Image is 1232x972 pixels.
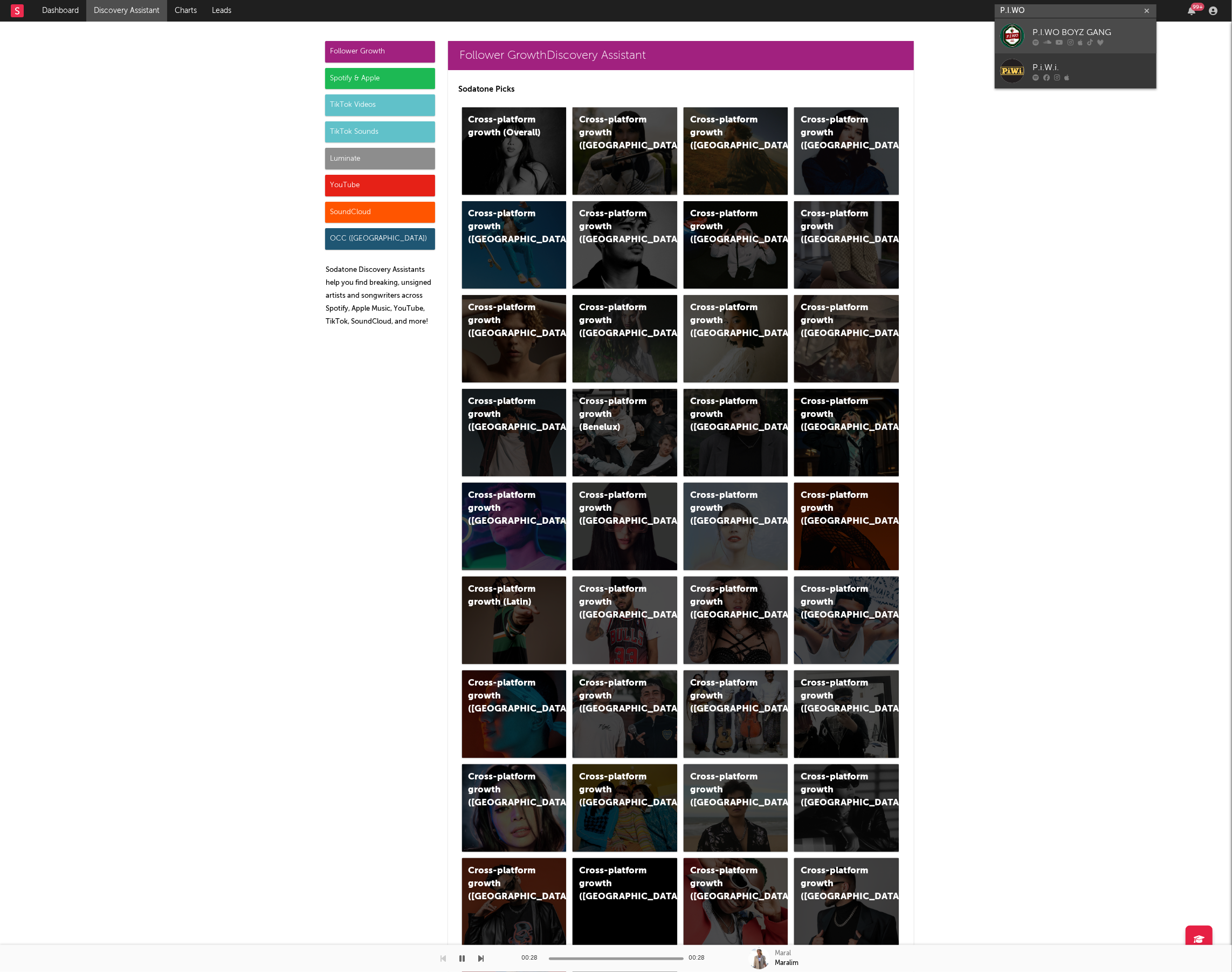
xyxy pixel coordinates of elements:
a: Cross-platform growth (Latin) [462,577,567,664]
a: Cross-platform growth ([GEOGRAPHIC_DATA]) [573,764,677,852]
a: Cross-platform growth ([GEOGRAPHIC_DATA]) [462,295,567,382]
a: Cross-platform growth ([GEOGRAPHIC_DATA]) [794,858,899,946]
div: Cross-platform growth ([GEOGRAPHIC_DATA]) [801,208,874,247]
div: Cross-platform growth ([GEOGRAPHIC_DATA]) [690,395,763,434]
a: Cross-platform growth ([GEOGRAPHIC_DATA]) [794,201,899,289]
div: Cross-platform growth ([GEOGRAPHIC_DATA]) [690,489,763,528]
a: Follower GrowthDiscovery Assistant [448,41,914,70]
div: Cross-platform growth ([GEOGRAPHIC_DATA]/GSA) [690,208,763,247]
div: Cross-platform growth (Overall) [469,114,542,140]
div: Cross-platform growth ([GEOGRAPHIC_DATA]) [690,865,763,903]
div: Cross-platform growth ([GEOGRAPHIC_DATA]) [801,865,874,903]
div: P.I.WO BOYZ GANG [1033,26,1151,39]
div: SoundCloud [325,202,435,223]
div: Cross-platform growth ([GEOGRAPHIC_DATA]/[GEOGRAPHIC_DATA]/[GEOGRAPHIC_DATA]) [579,865,652,903]
a: Cross-platform growth ([GEOGRAPHIC_DATA]) [684,764,788,852]
div: OCC ([GEOGRAPHIC_DATA]) [325,228,435,250]
div: Cross-platform growth ([GEOGRAPHIC_DATA]) [690,114,763,153]
a: Cross-platform growth ([GEOGRAPHIC_DATA]) [462,670,567,758]
div: Cross-platform growth ([GEOGRAPHIC_DATA]) [469,771,542,810]
div: Luminate [325,148,435,169]
a: Cross-platform growth ([GEOGRAPHIC_DATA]) [684,389,788,476]
a: Cross-platform growth ([GEOGRAPHIC_DATA]) [794,670,899,758]
div: Cross-platform growth ([GEOGRAPHIC_DATA]) [469,302,542,340]
a: Cross-platform growth ([GEOGRAPHIC_DATA]) [462,483,567,570]
button: 99+ [1188,6,1195,15]
a: Cross-platform growth ([GEOGRAPHIC_DATA]) [573,577,677,664]
a: Cross-platform growth (Overall) [462,107,567,195]
div: Cross-platform growth ([GEOGRAPHIC_DATA]) [801,677,874,716]
a: Cross-platform growth ([GEOGRAPHIC_DATA]) [684,107,788,195]
div: Cross-platform growth ([GEOGRAPHIC_DATA]) [579,302,652,340]
a: Cross-platform growth ([GEOGRAPHIC_DATA]) [684,295,788,382]
div: Cross-platform growth ([GEOGRAPHIC_DATA]) [469,677,542,716]
a: Cross-platform growth ([GEOGRAPHIC_DATA]) [794,107,899,195]
a: Cross-platform growth ([GEOGRAPHIC_DATA]) [573,201,677,289]
div: Spotify & Apple [325,68,435,90]
div: Cross-platform growth (Benelux) [579,395,652,434]
div: P.i.W.i. [1033,61,1151,74]
div: 99 + [1191,3,1205,11]
div: Cross-platform growth ([GEOGRAPHIC_DATA]) [690,583,763,622]
div: Cross-platform growth ([GEOGRAPHIC_DATA]) [579,771,652,810]
a: Cross-platform growth ([GEOGRAPHIC_DATA]) [573,483,677,570]
a: Cross-platform growth ([GEOGRAPHIC_DATA]) [794,764,899,852]
a: Cross-platform growth ([GEOGRAPHIC_DATA]) [684,670,788,758]
a: P.I.WO BOYZ GANG [995,18,1157,53]
div: YouTube [325,175,435,196]
div: 00:28 [522,952,543,965]
div: Cross-platform growth ([GEOGRAPHIC_DATA]) [801,489,874,528]
div: Cross-platform growth (Latin) [469,583,542,609]
a: Cross-platform growth ([GEOGRAPHIC_DATA]) [462,201,567,289]
div: Cross-platform growth ([GEOGRAPHIC_DATA]) [469,489,542,528]
div: Maral [775,949,791,959]
div: Cross-platform growth ([GEOGRAPHIC_DATA]) [801,583,874,622]
div: Cross-platform growth ([GEOGRAPHIC_DATA]) [579,583,652,622]
p: Sodatone Picks [459,83,903,96]
div: Cross-platform growth ([GEOGRAPHIC_DATA]) [690,302,763,340]
div: Cross-platform growth ([GEOGRAPHIC_DATA]) [579,677,652,716]
a: Cross-platform growth ([GEOGRAPHIC_DATA]) [794,577,899,664]
div: TikTok Videos [325,94,435,116]
div: Cross-platform growth ([GEOGRAPHIC_DATA]) [690,677,763,716]
a: Cross-platform growth ([GEOGRAPHIC_DATA]) [462,389,567,476]
div: Cross-platform growth ([GEOGRAPHIC_DATA]) [801,771,874,810]
p: Sodatone Discovery Assistants help you find breaking, unsigned artists and songwriters across Spo... [326,264,435,328]
div: TikTok Sounds [325,121,435,143]
a: Cross-platform growth ([GEOGRAPHIC_DATA]) [794,483,899,570]
div: Cross-platform growth ([GEOGRAPHIC_DATA]) [801,114,874,153]
a: P.i.W.i. [995,53,1157,88]
a: Cross-platform growth ([GEOGRAPHIC_DATA]) [462,858,567,946]
div: Cross-platform growth ([GEOGRAPHIC_DATA]) [801,395,874,434]
div: Cross-platform growth ([GEOGRAPHIC_DATA]) [469,865,542,903]
div: Cross-platform growth ([GEOGRAPHIC_DATA]) [690,771,763,810]
a: Cross-platform growth ([GEOGRAPHIC_DATA]) [573,107,677,195]
a: Cross-platform growth (Benelux) [573,389,677,476]
a: Cross-platform growth ([GEOGRAPHIC_DATA]) [573,295,677,382]
div: Maralim [775,959,799,968]
a: Cross-platform growth ([GEOGRAPHIC_DATA]) [684,858,788,946]
a: Cross-platform growth ([GEOGRAPHIC_DATA]/GSA) [684,201,788,289]
input: Search for artists [995,4,1157,18]
a: Cross-platform growth ([GEOGRAPHIC_DATA]/[GEOGRAPHIC_DATA]/[GEOGRAPHIC_DATA]) [573,858,677,946]
div: Cross-platform growth ([GEOGRAPHIC_DATA]) [469,395,542,434]
a: Cross-platform growth ([GEOGRAPHIC_DATA]) [794,389,899,476]
div: Cross-platform growth ([GEOGRAPHIC_DATA]) [579,489,652,528]
a: Cross-platform growth ([GEOGRAPHIC_DATA]) [684,483,788,570]
div: 00:28 [689,952,711,965]
div: Cross-platform growth ([GEOGRAPHIC_DATA]) [469,208,542,247]
div: Cross-platform growth ([GEOGRAPHIC_DATA]) [801,302,874,340]
div: Cross-platform growth ([GEOGRAPHIC_DATA]) [579,208,652,247]
a: Cross-platform growth ([GEOGRAPHIC_DATA]) [573,670,677,758]
a: Cross-platform growth ([GEOGRAPHIC_DATA]) [462,764,567,852]
div: Follower Growth [325,41,435,63]
a: Cross-platform growth ([GEOGRAPHIC_DATA]) [794,295,899,382]
div: Cross-platform growth ([GEOGRAPHIC_DATA]) [579,114,652,153]
a: Cross-platform growth ([GEOGRAPHIC_DATA]) [684,577,788,664]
